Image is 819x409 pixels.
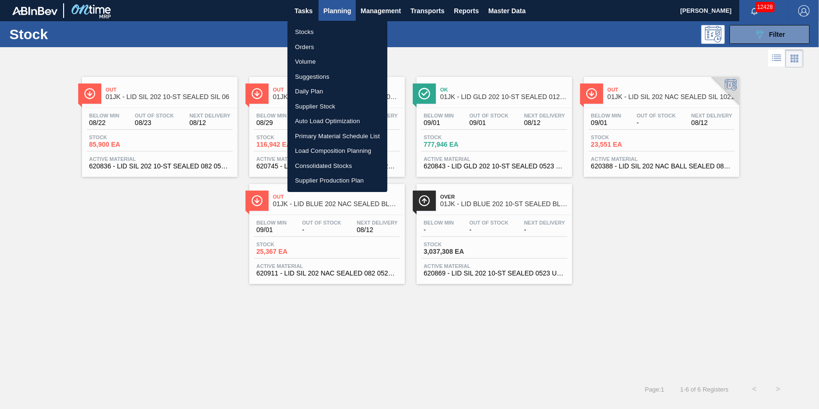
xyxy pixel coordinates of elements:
[287,40,387,55] a: Orders
[287,129,387,144] a: Primary Material Schedule List
[287,143,387,159] a: Load Composition Planning
[287,54,387,69] a: Volume
[287,25,387,40] a: Stocks
[287,173,387,188] a: Supplier Production Plan
[287,99,387,114] a: Supplier Stock
[287,159,387,174] a: Consolidated Stocks
[287,84,387,99] a: Daily Plan
[287,114,387,129] a: Auto Load Optimization
[287,69,387,84] a: Suggestions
